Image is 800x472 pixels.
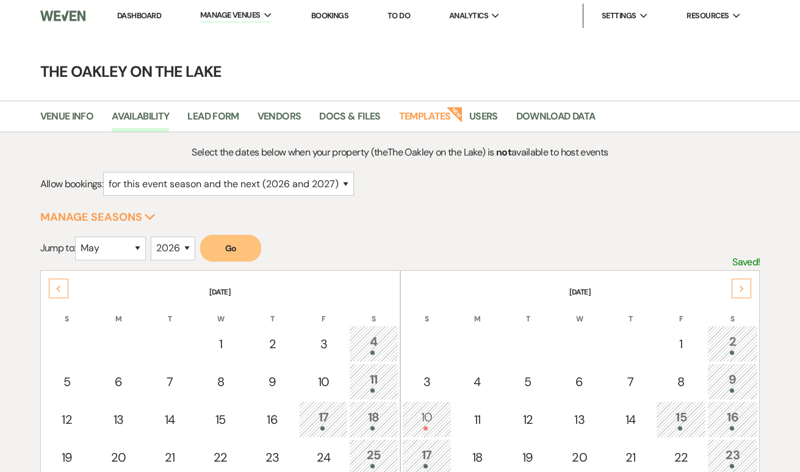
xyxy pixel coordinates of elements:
[152,448,187,467] div: 21
[409,446,445,468] div: 17
[200,235,261,262] button: Go
[349,299,398,324] th: S
[663,408,699,431] div: 15
[253,335,291,353] div: 2
[606,299,655,324] th: T
[732,254,760,270] p: Saved!
[100,373,138,391] div: 6
[145,299,194,324] th: T
[561,373,598,391] div: 6
[152,410,187,429] div: 14
[459,373,495,391] div: 4
[117,10,161,21] a: Dashboard
[554,299,605,324] th: W
[714,370,752,393] div: 9
[195,299,245,324] th: W
[253,448,291,467] div: 23
[152,373,187,391] div: 7
[356,408,391,431] div: 18
[469,109,498,132] a: Users
[299,299,348,324] th: F
[409,373,445,391] div: 3
[200,9,261,21] span: Manage Venues
[202,335,239,353] div: 1
[387,10,410,21] a: To Do
[40,212,156,223] button: Manage Seasons
[453,299,502,324] th: M
[446,105,463,123] strong: New
[112,109,169,132] a: Availability
[561,410,598,429] div: 13
[686,10,729,22] span: Resources
[42,299,92,324] th: S
[714,332,752,355] div: 2
[306,335,341,353] div: 3
[49,373,85,391] div: 5
[49,448,85,467] div: 19
[40,177,103,190] span: Allow bookings:
[356,332,391,355] div: 4
[306,408,341,431] div: 17
[613,410,648,429] div: 14
[40,241,76,254] span: Jump to:
[399,109,451,132] a: Templates
[561,448,598,467] div: 20
[613,448,648,467] div: 21
[253,373,291,391] div: 9
[459,448,495,467] div: 18
[42,272,398,298] th: [DATE]
[356,446,391,468] div: 25
[49,410,85,429] div: 12
[402,272,759,298] th: [DATE]
[100,448,138,467] div: 20
[319,109,380,132] a: Docs & Files
[409,408,445,431] div: 10
[613,373,648,391] div: 7
[510,410,546,429] div: 12
[503,299,553,324] th: T
[306,448,341,467] div: 24
[202,373,239,391] div: 8
[663,373,699,391] div: 8
[402,299,452,324] th: S
[247,299,298,324] th: T
[100,410,138,429] div: 13
[356,370,391,393] div: 11
[510,373,546,391] div: 5
[202,448,239,467] div: 22
[496,146,511,159] strong: not
[93,299,145,324] th: M
[510,448,546,467] div: 19
[187,109,239,132] a: Lead Form
[602,10,636,22] span: Settings
[714,408,752,431] div: 16
[202,410,239,429] div: 15
[516,109,596,132] a: Download Data
[130,145,670,160] p: Select the dates below when your property (the The Oakley on the Lake ) is available to host events
[306,373,341,391] div: 10
[40,109,94,132] a: Venue Info
[656,299,706,324] th: F
[663,448,699,467] div: 22
[253,410,291,429] div: 16
[714,446,752,468] div: 23
[663,335,699,353] div: 1
[311,10,349,21] a: Bookings
[449,10,488,22] span: Analytics
[258,109,301,132] a: Vendors
[40,3,86,29] img: Weven Logo
[707,299,759,324] th: S
[459,410,495,429] div: 11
